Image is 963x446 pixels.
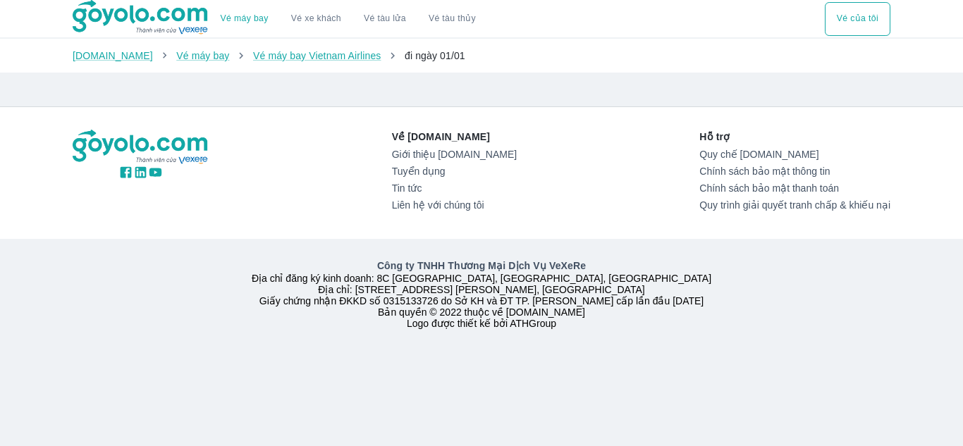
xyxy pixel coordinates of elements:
[417,2,487,36] button: Vé tàu thủy
[253,50,381,61] a: Vé máy bay Vietnam Airlines
[825,2,890,36] div: choose transportation mode
[291,13,341,24] a: Vé xe khách
[392,199,517,211] a: Liên hệ với chúng tôi
[825,2,890,36] button: Vé của tôi
[699,182,890,194] a: Chính sách bảo mật thanh toán
[209,2,487,36] div: choose transportation mode
[699,149,890,160] a: Quy chế [DOMAIN_NAME]
[392,149,517,160] a: Giới thiệu [DOMAIN_NAME]
[75,259,888,273] p: Công ty TNHH Thương Mại Dịch Vụ VeXeRe
[405,50,465,61] span: đi ngày 01/01
[176,50,229,61] a: Vé máy bay
[699,199,890,211] a: Quy trình giải quyết tranh chấp & khiếu nại
[64,259,899,329] div: Địa chỉ đăng ký kinh doanh: 8C [GEOGRAPHIC_DATA], [GEOGRAPHIC_DATA], [GEOGRAPHIC_DATA] Địa chỉ: [...
[392,166,517,177] a: Tuyển dụng
[352,2,417,36] a: Vé tàu lửa
[392,130,517,144] p: Về [DOMAIN_NAME]
[392,182,517,194] a: Tin tức
[221,13,269,24] a: Vé máy bay
[73,49,890,63] nav: breadcrumb
[699,130,890,144] p: Hỗ trợ
[73,130,209,165] img: logo
[699,166,890,177] a: Chính sách bảo mật thông tin
[73,50,153,61] a: [DOMAIN_NAME]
